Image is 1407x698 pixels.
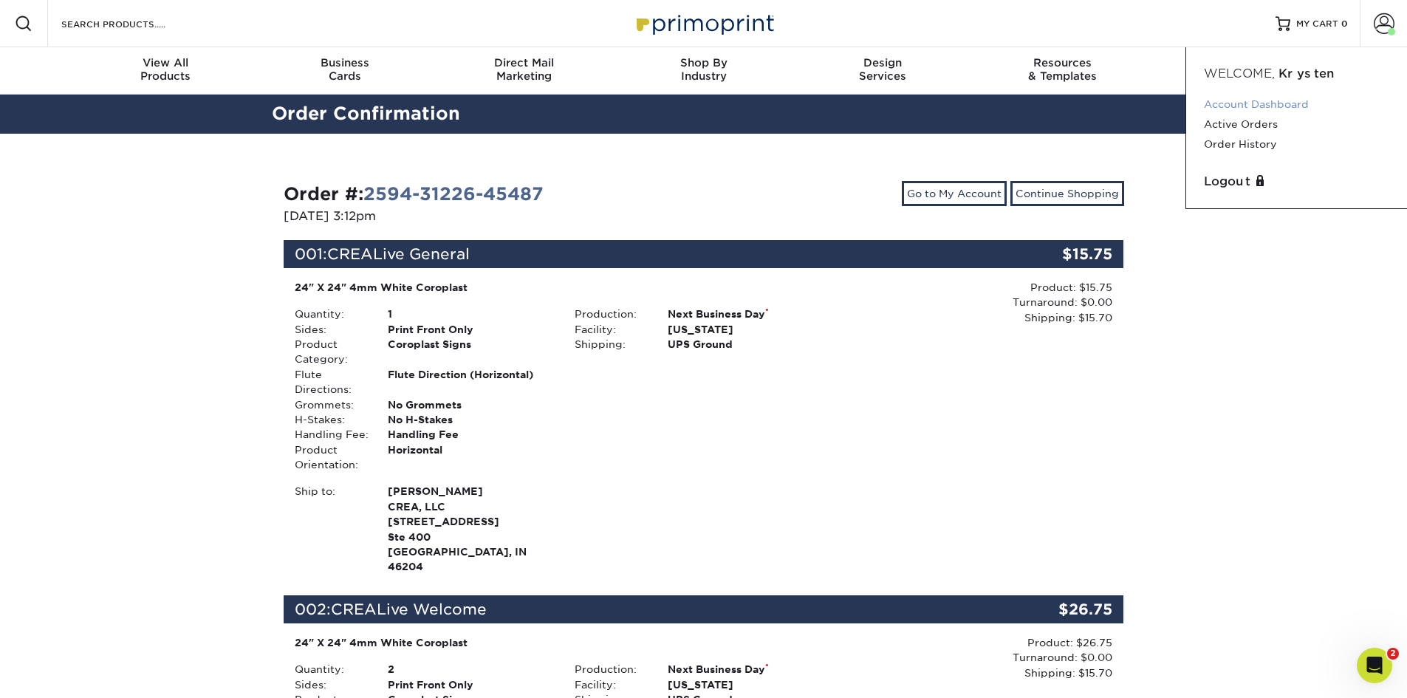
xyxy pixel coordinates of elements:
[1152,56,1332,69] span: Contact
[284,367,377,397] div: Flute Directions:
[564,307,657,321] div: Production:
[1357,648,1392,683] iframe: Intercom live chat
[284,595,984,623] div: 002:
[434,47,614,95] a: Direct MailMarketing
[902,181,1007,206] a: Go to My Account
[284,484,377,574] div: Ship to:
[793,56,973,83] div: Services
[793,47,973,95] a: DesignServices
[434,56,614,83] div: Marketing
[564,662,657,677] div: Production:
[657,322,843,337] div: [US_STATE]
[261,100,1147,128] h2: Order Confirmation
[377,427,564,442] div: Handling Fee
[377,442,564,473] div: Horizontal
[377,397,564,412] div: No Grommets
[284,183,544,205] strong: Order #:
[284,397,377,412] div: Grommets:
[1204,173,1389,191] a: Logout
[1204,95,1389,114] a: Account Dashboard
[843,635,1112,680] div: Product: $26.75 Turnaround: $0.00 Shipping: $15.70
[284,322,377,337] div: Sides:
[984,240,1124,268] div: $15.75
[284,307,377,321] div: Quantity:
[1387,648,1399,660] span: 2
[284,208,693,225] p: [DATE] 3:12pm
[377,322,564,337] div: Print Front Only
[843,280,1112,325] div: Product: $15.75 Turnaround: $0.00 Shipping: $15.70
[793,56,973,69] span: Design
[388,530,552,544] span: Ste 400
[630,7,778,39] img: Primoprint
[614,47,793,95] a: Shop ByIndustry
[295,280,833,295] div: 24" X 24" 4mm White Coroplast
[1296,18,1338,30] span: MY CART
[388,499,552,514] span: CREA, LLC
[331,601,487,618] span: CREALive Welcome
[76,47,256,95] a: View AllProducts
[434,56,614,69] span: Direct Mail
[1204,66,1275,81] span: Welcome,
[1152,47,1332,95] a: Contact& Support
[284,337,377,367] div: Product Category:
[284,427,377,442] div: Handling Fee:
[1152,56,1332,83] div: & Support
[76,56,256,83] div: Products
[657,307,843,321] div: Next Business Day
[388,484,552,572] strong: [GEOGRAPHIC_DATA], IN 46204
[284,240,984,268] div: 001:
[377,307,564,321] div: 1
[1341,18,1348,29] span: 0
[60,15,204,32] input: SEARCH PRODUCTS.....
[327,245,470,263] span: CREALive General
[295,635,833,650] div: 24" X 24" 4mm White Coroplast
[973,56,1152,83] div: & Templates
[614,56,793,69] span: Shop By
[363,183,544,205] a: 2594-31226-45487
[284,412,377,427] div: H-Stakes:
[284,442,377,473] div: Product Orientation:
[377,677,564,692] div: Print Front Only
[614,56,793,83] div: Industry
[973,47,1152,95] a: Resources& Templates
[255,47,434,95] a: BusinessCards
[284,662,377,677] div: Quantity:
[1204,114,1389,134] a: Active Orders
[564,322,657,337] div: Facility:
[564,337,657,352] div: Shipping:
[1010,181,1124,206] a: Continue Shopping
[657,337,843,352] div: UPS Ground
[657,677,843,692] div: [US_STATE]
[388,484,552,499] span: [PERSON_NAME]
[1204,134,1389,154] a: Order History
[564,677,657,692] div: Facility:
[377,412,564,427] div: No H-Stakes
[284,677,377,692] div: Sides:
[1278,66,1334,81] span: Krysten
[984,595,1124,623] div: $26.75
[76,56,256,69] span: View All
[973,56,1152,69] span: Resources
[255,56,434,69] span: Business
[377,662,564,677] div: 2
[657,662,843,677] div: Next Business Day
[255,56,434,83] div: Cards
[377,367,564,397] div: Flute Direction (Horizontal)
[377,337,564,367] div: Coroplast Signs
[388,514,552,529] span: [STREET_ADDRESS]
